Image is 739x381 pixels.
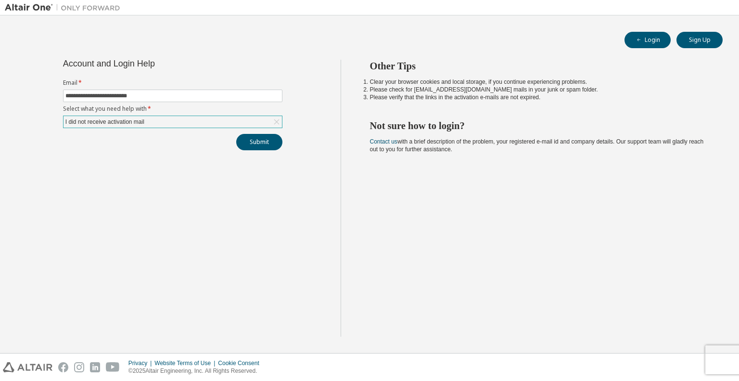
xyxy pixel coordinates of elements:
[128,367,265,375] p: © 2025 Altair Engineering, Inc. All Rights Reserved.
[370,119,706,132] h2: Not sure how to login?
[218,359,265,367] div: Cookie Consent
[3,362,52,372] img: altair_logo.svg
[63,105,282,113] label: Select what you need help with
[106,362,120,372] img: youtube.svg
[624,32,671,48] button: Login
[5,3,125,13] img: Altair One
[370,86,706,93] li: Please check for [EMAIL_ADDRESS][DOMAIN_NAME] mails in your junk or spam folder.
[370,138,704,153] span: with a brief description of the problem, your registered e-mail id and company details. Our suppo...
[370,78,706,86] li: Clear your browser cookies and local storage, if you continue experiencing problems.
[63,79,282,87] label: Email
[128,359,154,367] div: Privacy
[236,134,282,150] button: Submit
[63,60,239,67] div: Account and Login Help
[370,60,706,72] h2: Other Tips
[64,117,146,127] div: I did not receive activation mail
[64,116,282,128] div: I did not receive activation mail
[370,93,706,101] li: Please verify that the links in the activation e-mails are not expired.
[370,138,397,145] a: Contact us
[74,362,84,372] img: instagram.svg
[154,359,218,367] div: Website Terms of Use
[90,362,100,372] img: linkedin.svg
[676,32,723,48] button: Sign Up
[58,362,68,372] img: facebook.svg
